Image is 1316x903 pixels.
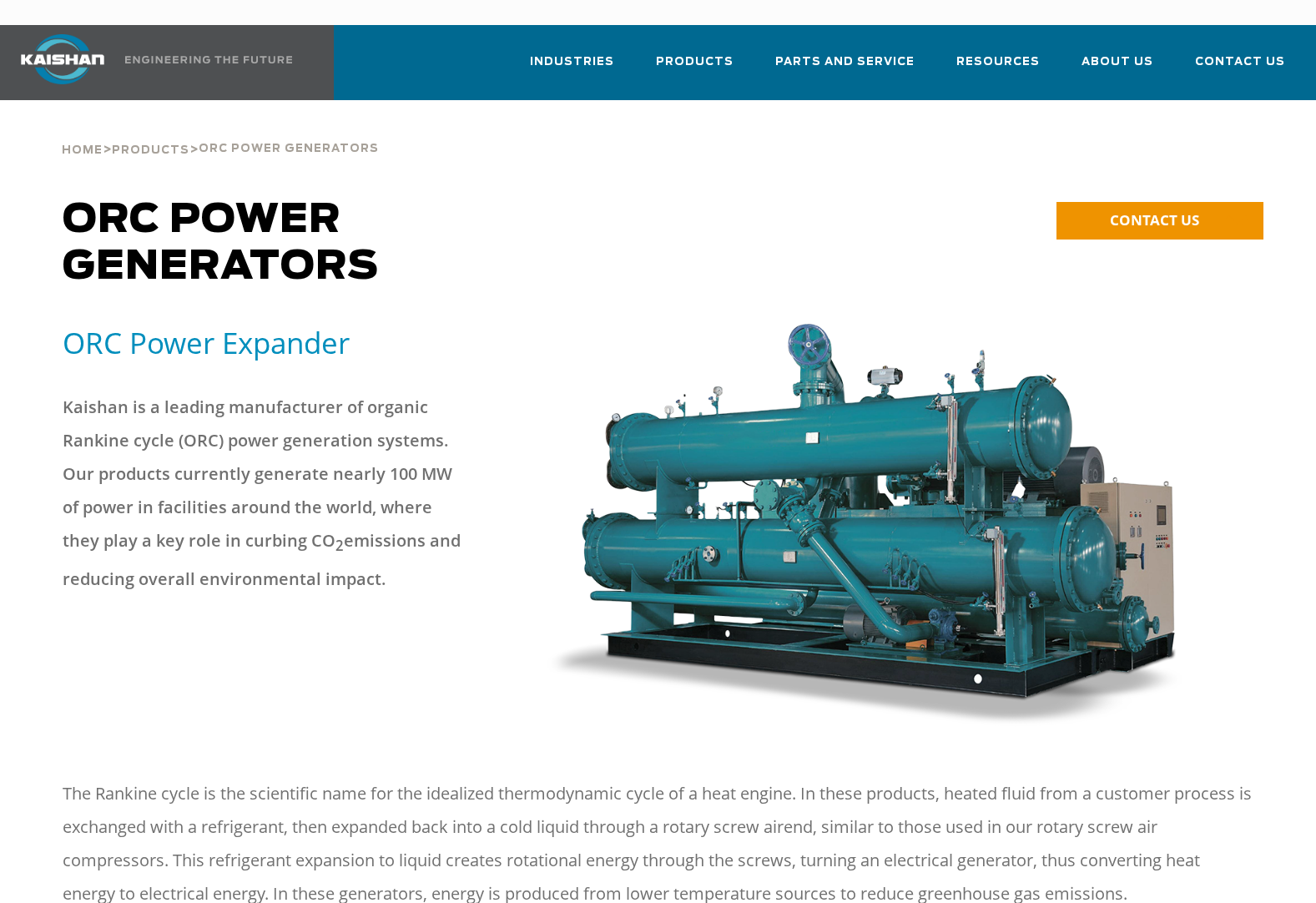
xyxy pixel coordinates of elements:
a: Parts and Service [775,40,915,97]
span: Contact Us [1195,53,1285,72]
span: Resources [956,53,1040,72]
p: Kaishan is a leading manufacturer of organic Rankine cycle (ORC) power generation systems. Our pr... [63,391,470,596]
span: Home [62,145,103,156]
a: Products [656,40,734,97]
a: CONTACT US [1056,202,1263,240]
sub: 2 [335,536,344,555]
h5: ORC Power Expander [63,324,527,361]
a: Products [112,142,189,157]
span: About Us [1082,53,1153,72]
a: Resources [956,40,1040,97]
a: Industries [530,40,614,97]
img: Engineering the future [125,56,292,63]
span: Products [656,53,734,72]
span: Products [112,145,189,156]
span: CONTACT US [1110,210,1199,230]
a: Contact Us [1195,40,1285,97]
span: ORC Power Generators [199,144,379,154]
span: Industries [530,53,614,72]
div: > > [62,100,379,164]
img: machine [547,324,1183,727]
span: ORC Power Generators [63,200,379,287]
a: Home [62,142,103,157]
a: About Us [1082,40,1153,97]
span: Parts and Service [775,53,915,72]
